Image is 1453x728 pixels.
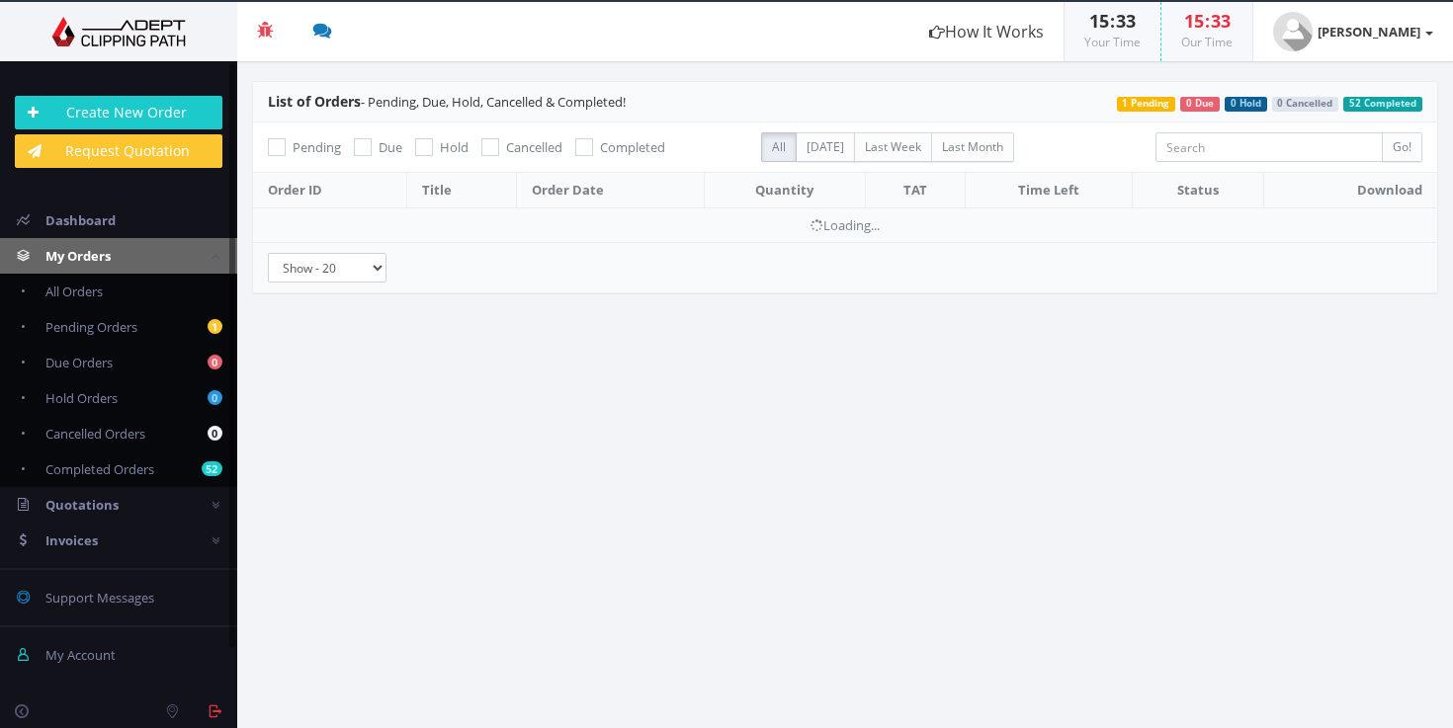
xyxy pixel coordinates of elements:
label: Last Month [931,132,1014,162]
strong: [PERSON_NAME] [1318,23,1420,40]
span: 0 Cancelled [1272,97,1339,112]
label: All [761,132,797,162]
b: 52 [202,461,222,476]
span: Cancelled [506,138,562,156]
a: [PERSON_NAME] [1253,2,1453,61]
span: 33 [1211,9,1231,33]
span: 0 Due [1180,97,1220,112]
img: user_default.jpg [1273,12,1313,51]
th: Order Date [517,173,704,208]
img: Adept Graphics [15,17,222,46]
span: Quantity [755,181,813,199]
th: Order ID [253,173,407,208]
span: 1 Pending [1117,97,1176,112]
span: Dashboard [45,211,116,229]
th: TAT [866,173,965,208]
span: 15 [1089,9,1109,33]
span: 15 [1184,9,1204,33]
small: Your Time [1084,34,1141,50]
th: Time Left [965,173,1132,208]
small: Our Time [1181,34,1233,50]
b: 0 [208,390,222,405]
span: : [1204,9,1211,33]
span: Pending Orders [45,318,137,336]
span: All Orders [45,283,103,300]
a: Create New Order [15,96,222,129]
th: Download [1263,173,1437,208]
span: Completed [600,138,665,156]
span: 0 Hold [1225,97,1267,112]
span: 52 Completed [1343,97,1422,112]
span: Due [379,138,402,156]
th: Status [1132,173,1263,208]
span: Completed Orders [45,460,154,478]
span: - Pending, Due, Hold, Cancelled & Completed! [268,93,626,111]
b: 0 [208,426,222,441]
label: [DATE] [796,132,855,162]
input: Search [1155,132,1383,162]
a: Request Quotation [15,134,222,168]
span: Due Orders [45,354,113,371]
label: Last Week [854,132,932,162]
b: 1 [208,319,222,334]
span: Hold [440,138,469,156]
a: How It Works [909,2,1064,61]
span: My Account [45,646,116,664]
th: Title [407,173,517,208]
input: Go! [1382,132,1422,162]
span: Hold Orders [45,389,118,407]
span: Invoices [45,531,98,549]
span: My Orders [45,247,111,265]
span: Cancelled Orders [45,425,145,443]
span: Support Messages [45,589,154,607]
td: Loading... [253,207,1437,242]
span: : [1109,9,1116,33]
b: 0 [208,355,222,369]
span: 33 [1116,9,1136,33]
span: List of Orders [268,92,361,111]
span: Pending [293,138,341,156]
span: Quotations [45,496,119,514]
